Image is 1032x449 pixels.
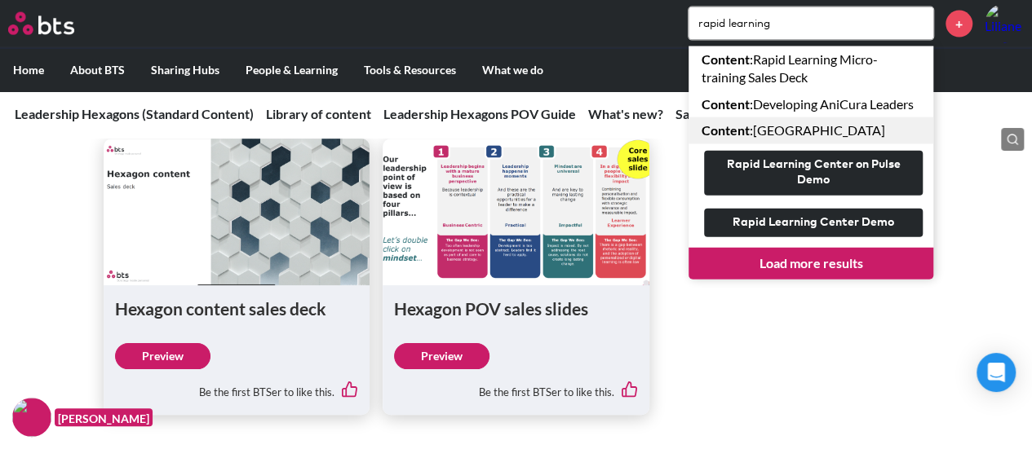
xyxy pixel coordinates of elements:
[689,117,933,143] a: Content:[GEOGRAPHIC_DATA]
[394,369,638,403] div: Be the first BTSer to like this.
[702,51,750,67] strong: Content
[985,4,1024,43] img: Liliane Duquesnois Dubois
[704,151,923,196] button: Rapid Learning Center on Pulse Demo
[394,343,489,369] a: Preview
[55,408,153,427] figcaption: [PERSON_NAME]
[689,91,933,117] a: Content:Developing AniCura Leaders
[689,46,933,91] a: Content:Rapid Learning Micro-training Sales Deck
[8,12,74,35] img: BTS Logo
[675,106,706,121] a: Sales
[8,12,104,35] a: Go home
[977,353,1016,392] div: Open Intercom Messenger
[702,96,750,112] strong: Content
[351,49,469,91] label: Tools & Resources
[115,343,210,369] a: Preview
[946,11,972,37] a: +
[233,49,351,91] label: People & Learning
[469,49,556,91] label: What we do
[394,297,638,320] h1: Hexagon POV sales slides
[985,4,1024,43] a: Profile
[689,248,933,279] a: Load more results
[383,106,576,121] a: Leadership Hexagons POV Guide
[704,209,923,238] button: Rapid Learning Center Demo
[57,49,138,91] label: About BTS
[115,369,359,403] div: Be the first BTSer to like this.
[138,49,233,91] label: Sharing Hubs
[115,297,359,320] h1: Hexagon content sales deck
[266,106,371,121] a: Library of content
[12,398,51,437] img: F
[588,106,663,121] a: What's new?
[702,122,750,138] strong: Content
[15,106,254,121] a: Leadership Hexagons (Standard Content)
